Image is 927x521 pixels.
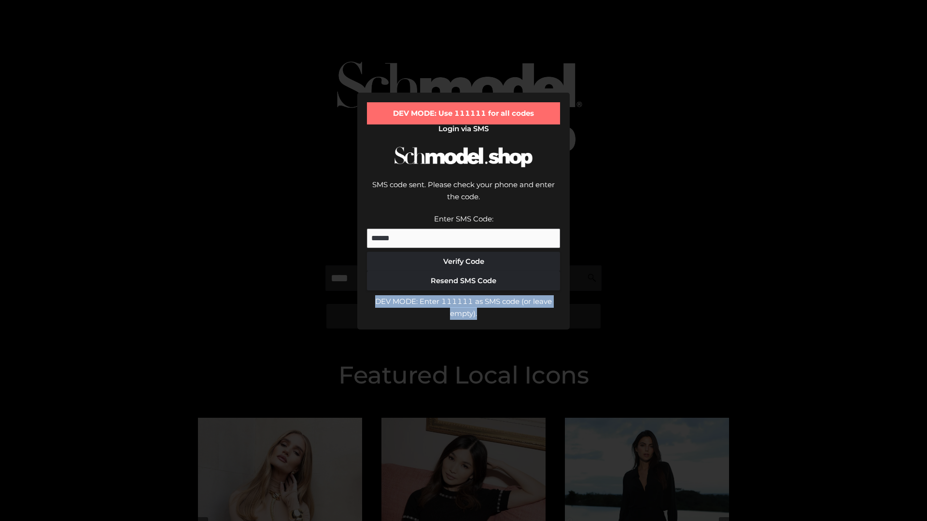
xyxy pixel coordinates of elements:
h2: Login via SMS [367,124,560,133]
div: DEV MODE: Use 111111 for all codes [367,102,560,124]
div: SMS code sent. Please check your phone and enter the code. [367,178,560,213]
button: Verify Code [367,252,560,271]
div: DEV MODE: Enter 111111 as SMS code (or leave empty). [367,295,560,320]
img: Schmodel Logo [391,138,536,176]
button: Resend SMS Code [367,271,560,290]
label: Enter SMS Code: [434,214,493,223]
